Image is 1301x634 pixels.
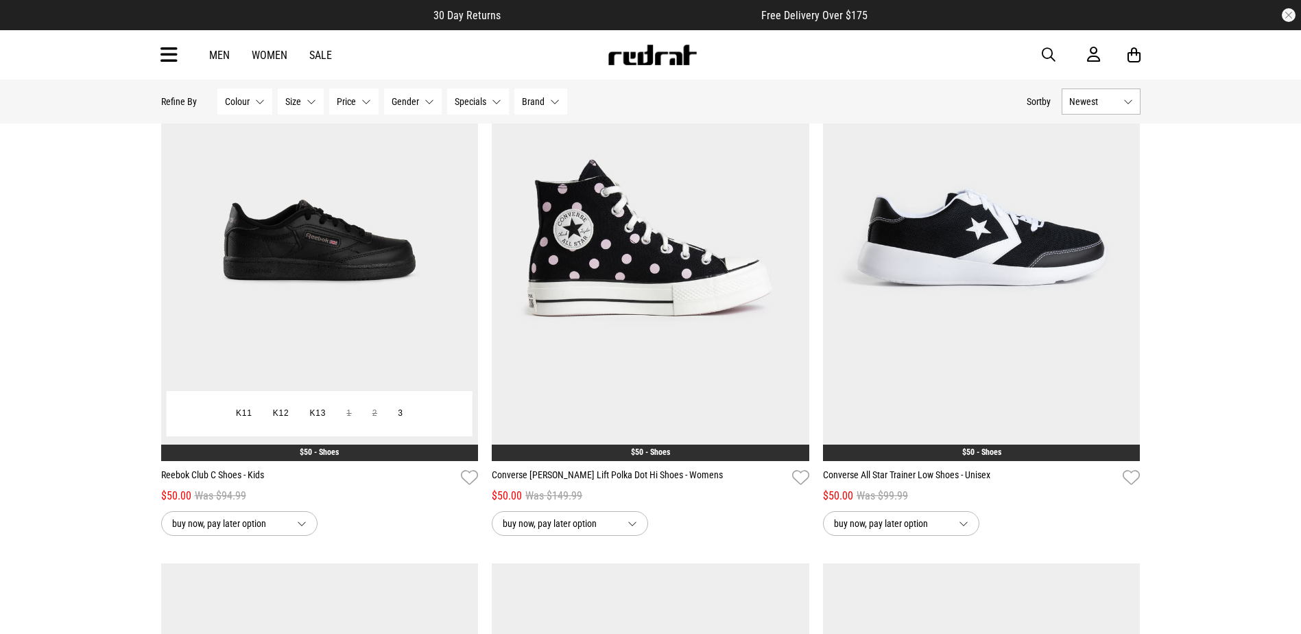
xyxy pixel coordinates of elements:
[263,401,300,426] button: K12
[857,488,908,504] span: Was $99.99
[522,96,545,107] span: Brand
[225,96,250,107] span: Colour
[336,401,361,426] button: 1
[278,89,324,115] button: Size
[309,49,332,62] a: Sale
[362,401,387,426] button: 2
[329,89,379,115] button: Price
[300,447,339,457] a: $50 - Shoes
[823,468,1118,488] a: Converse All Star Trainer Low Shoes - Unisex
[337,96,356,107] span: Price
[299,401,336,426] button: K13
[492,16,809,461] img: Converse Chuck Taylor Lift Polka Dot Hi Shoes - Womens in Black
[823,511,979,536] button: buy now, pay later option
[631,447,670,457] a: $50 - Shoes
[172,515,286,532] span: buy now, pay later option
[209,49,230,62] a: Men
[1027,93,1051,110] button: Sortby
[962,447,1001,457] a: $50 - Shoes
[161,488,191,504] span: $50.00
[161,511,318,536] button: buy now, pay later option
[226,401,263,426] button: K11
[514,89,567,115] button: Brand
[761,9,868,22] span: Free Delivery Over $175
[823,488,853,504] span: $50.00
[161,468,456,488] a: Reebok Club C Shoes - Kids
[834,515,948,532] span: buy now, pay later option
[525,488,582,504] span: Was $149.99
[823,16,1141,461] img: Converse All Star Trainer Low Shoes - Unisex in Black
[447,89,509,115] button: Specials
[503,515,617,532] span: buy now, pay later option
[195,488,246,504] span: Was $94.99
[384,89,442,115] button: Gender
[492,468,787,488] a: Converse [PERSON_NAME] Lift Polka Dot Hi Shoes - Womens
[161,16,479,461] img: Reebok Club C Shoes - Kids in Black
[492,488,522,504] span: $50.00
[285,96,301,107] span: Size
[217,89,272,115] button: Colour
[528,8,734,22] iframe: Customer reviews powered by Trustpilot
[1042,96,1051,107] span: by
[161,96,197,107] p: Refine By
[252,49,287,62] a: Women
[433,9,501,22] span: 30 Day Returns
[1062,89,1141,115] button: Newest
[392,96,419,107] span: Gender
[387,401,413,426] button: 3
[1069,96,1118,107] span: Newest
[492,511,648,536] button: buy now, pay later option
[607,45,697,65] img: Redrat logo
[455,96,486,107] span: Specials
